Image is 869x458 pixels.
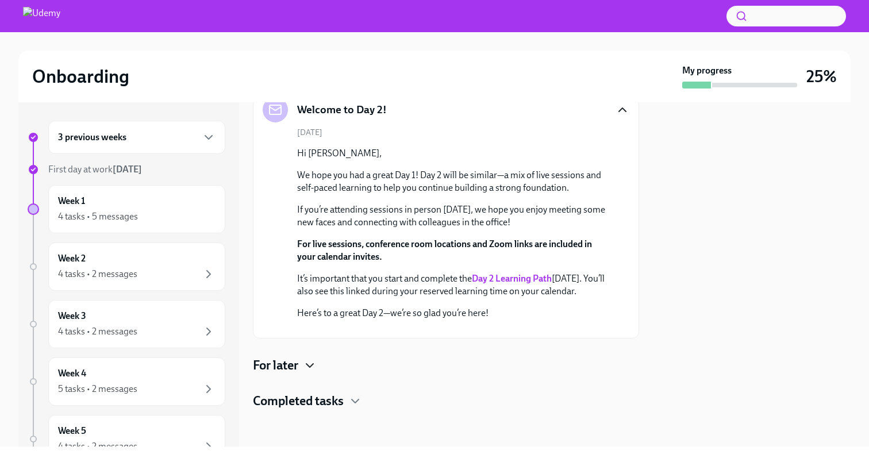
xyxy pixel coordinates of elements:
a: Week 45 tasks • 2 messages [28,357,225,406]
p: Here’s to a great Day 2—we’re so glad you’re here! [297,307,611,320]
h4: Completed tasks [253,392,344,410]
p: Hi [PERSON_NAME], [297,147,611,160]
h4: For later [253,357,298,374]
strong: My progress [682,64,732,77]
a: Day 2 Learning Path [472,273,552,284]
div: 4 tasks • 5 messages [58,210,138,223]
div: Completed tasks [253,392,639,410]
div: For later [253,357,639,374]
h6: 3 previous weeks [58,131,126,144]
h3: 25% [806,66,837,87]
h6: Week 4 [58,367,86,380]
p: If you’re attending sessions in person [DATE], we hope you enjoy meeting some new faces and conne... [297,203,611,229]
span: First day at work [48,164,142,175]
h6: Week 5 [58,425,86,437]
strong: For live sessions, conference room locations and Zoom links are included in your calendar invites. [297,238,592,262]
a: Week 14 tasks • 5 messages [28,185,225,233]
strong: [DATE] [113,164,142,175]
div: 4 tasks • 2 messages [58,440,137,453]
h2: Onboarding [32,65,129,88]
h6: Week 3 [58,310,86,322]
a: Week 24 tasks • 2 messages [28,243,225,291]
h6: Week 1 [58,195,85,207]
a: First day at work[DATE] [28,163,225,176]
h6: Week 2 [58,252,86,265]
a: Week 34 tasks • 2 messages [28,300,225,348]
h5: Welcome to Day 2! [297,102,387,117]
p: It’s important that you start and complete the [DATE]. You’ll also see this linked during your re... [297,272,611,298]
div: 4 tasks • 2 messages [58,325,137,338]
span: [DATE] [297,127,322,138]
p: We hope you had a great Day 1! Day 2 will be similar—a mix of live sessions and self-paced learni... [297,169,611,194]
img: Udemy [23,7,60,25]
div: 4 tasks • 2 messages [58,268,137,280]
div: 5 tasks • 2 messages [58,383,137,395]
div: 3 previous weeks [48,121,225,154]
